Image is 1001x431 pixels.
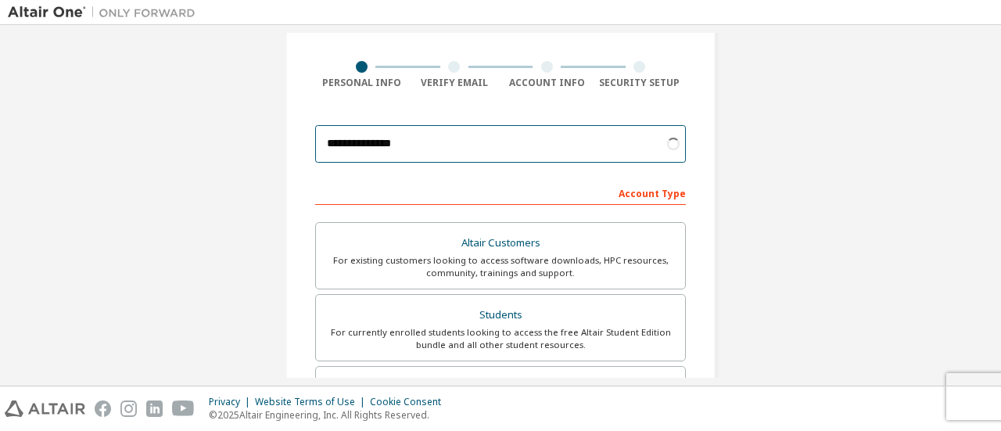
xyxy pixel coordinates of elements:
[325,254,676,279] div: For existing customers looking to access software downloads, HPC resources, community, trainings ...
[255,396,370,408] div: Website Terms of Use
[325,232,676,254] div: Altair Customers
[315,180,686,205] div: Account Type
[325,304,676,326] div: Students
[209,408,450,422] p: © 2025 Altair Engineering, Inc. All Rights Reserved.
[95,400,111,417] img: facebook.svg
[500,77,594,89] div: Account Info
[370,396,450,408] div: Cookie Consent
[172,400,195,417] img: youtube.svg
[8,5,203,20] img: Altair One
[325,326,676,351] div: For currently enrolled students looking to access the free Altair Student Edition bundle and all ...
[315,77,408,89] div: Personal Info
[5,400,85,417] img: altair_logo.svg
[325,376,676,398] div: Faculty
[594,77,687,89] div: Security Setup
[146,400,163,417] img: linkedin.svg
[209,396,255,408] div: Privacy
[120,400,137,417] img: instagram.svg
[408,77,501,89] div: Verify Email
